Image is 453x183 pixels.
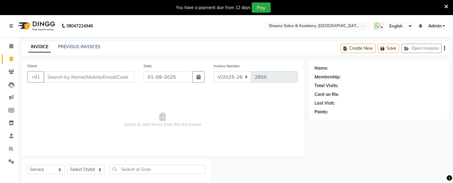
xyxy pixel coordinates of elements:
[314,83,338,89] div: Total Visits:
[314,109,328,115] div: Points:
[27,90,298,150] span: Select & add items from the list below
[252,2,271,13] button: Pay
[28,42,51,52] a: INVOICE
[214,63,240,69] label: Invoice Number
[314,91,339,98] div: Card on file:
[314,100,335,106] div: Last Visit:
[341,44,375,53] button: Create New
[176,5,250,11] div: You have a payment due from 12 days
[15,17,57,34] img: logo
[378,44,399,53] button: Save
[401,44,442,53] button: Open Invoices
[27,71,44,83] button: +91
[27,63,37,69] label: Client
[58,44,100,49] a: PREVIOUS INVOICES
[43,71,135,83] input: Search by Name/Mobile/Email/Code
[314,65,328,71] div: Name:
[110,165,205,174] input: Search or Scan
[428,23,442,29] span: Admin
[144,63,152,69] label: Date
[314,74,341,80] div: Membership:
[66,17,93,34] b: 08047224946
